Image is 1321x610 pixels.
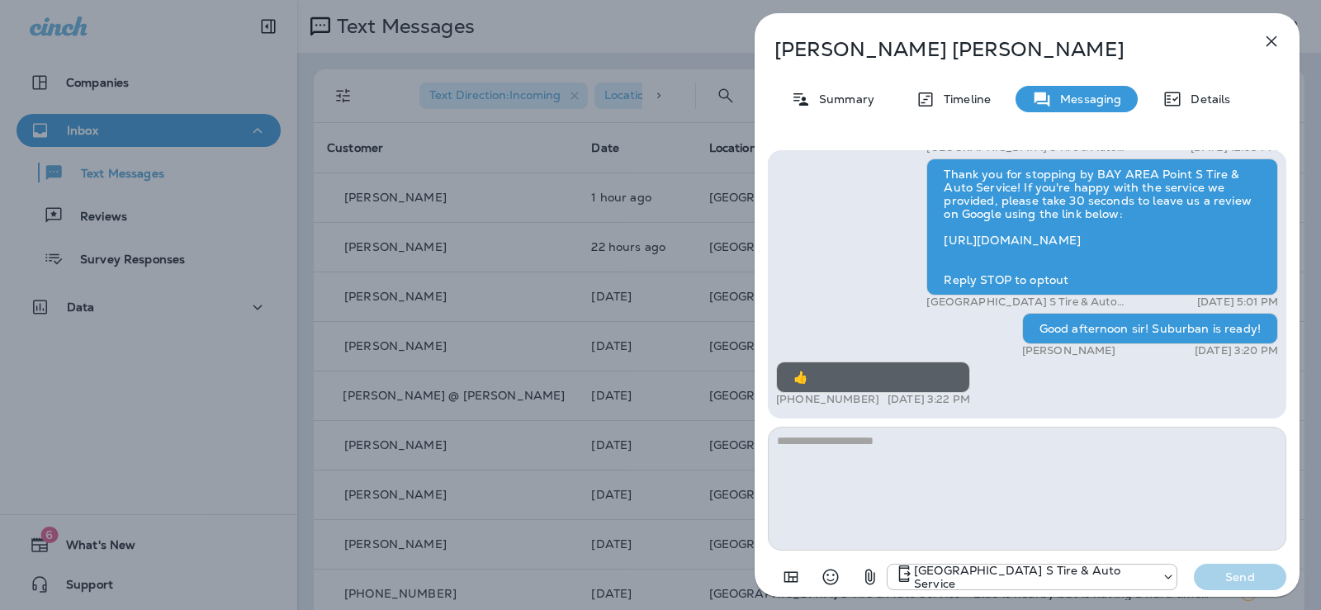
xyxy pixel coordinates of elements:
button: Add in a premade template [774,560,807,593]
p: [DATE] 5:01 PM [1197,296,1278,309]
p: [PERSON_NAME] [1022,344,1116,357]
p: [GEOGRAPHIC_DATA] S Tire & Auto Service [926,296,1137,309]
p: [GEOGRAPHIC_DATA] S Tire & Auto Service [914,564,1153,590]
div: Thank you for stopping by BAY AREA Point S Tire & Auto Service! If you're happy with the service ... [926,158,1278,296]
p: Messaging [1052,92,1121,106]
p: Timeline [935,92,991,106]
p: [PHONE_NUMBER] [776,393,879,406]
p: [PERSON_NAME] [PERSON_NAME] [774,38,1225,61]
button: Select an emoji [814,560,847,593]
div: +1 (301) 975-0024 [888,564,1177,590]
p: Summary [811,92,874,106]
p: [DATE] 3:20 PM [1195,344,1278,357]
p: [DATE] 3:22 PM [888,393,970,406]
div: Good afternoon sir! Suburban is ready! [1022,313,1278,344]
p: Details [1182,92,1230,106]
div: 👍 [776,362,970,393]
